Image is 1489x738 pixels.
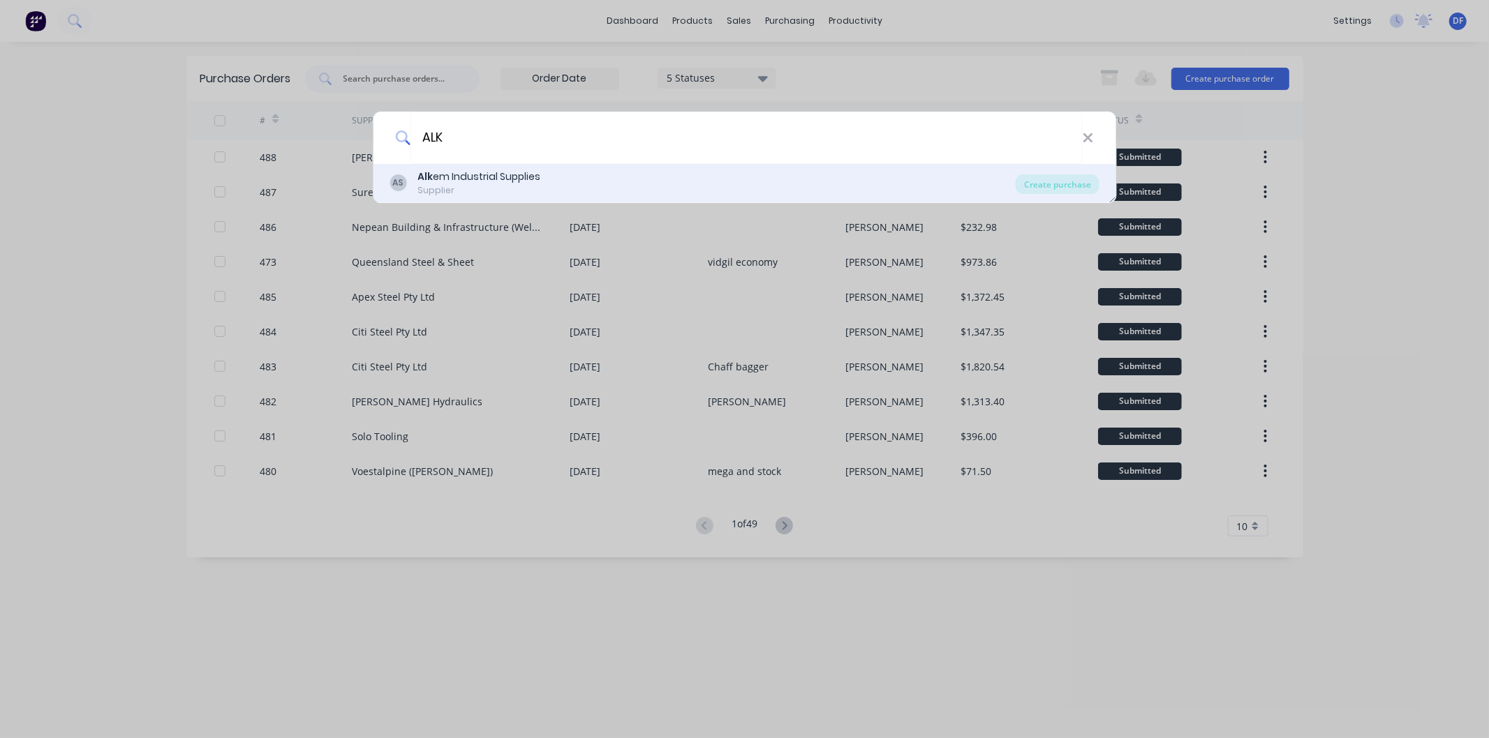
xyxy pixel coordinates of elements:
[417,184,540,197] div: Supplier
[390,174,406,191] div: AS
[417,170,433,183] b: Alk
[1016,174,1099,194] div: Create purchase
[417,170,540,184] div: em Industrial Supplies
[410,112,1083,164] input: Enter a supplier name to create a new order...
